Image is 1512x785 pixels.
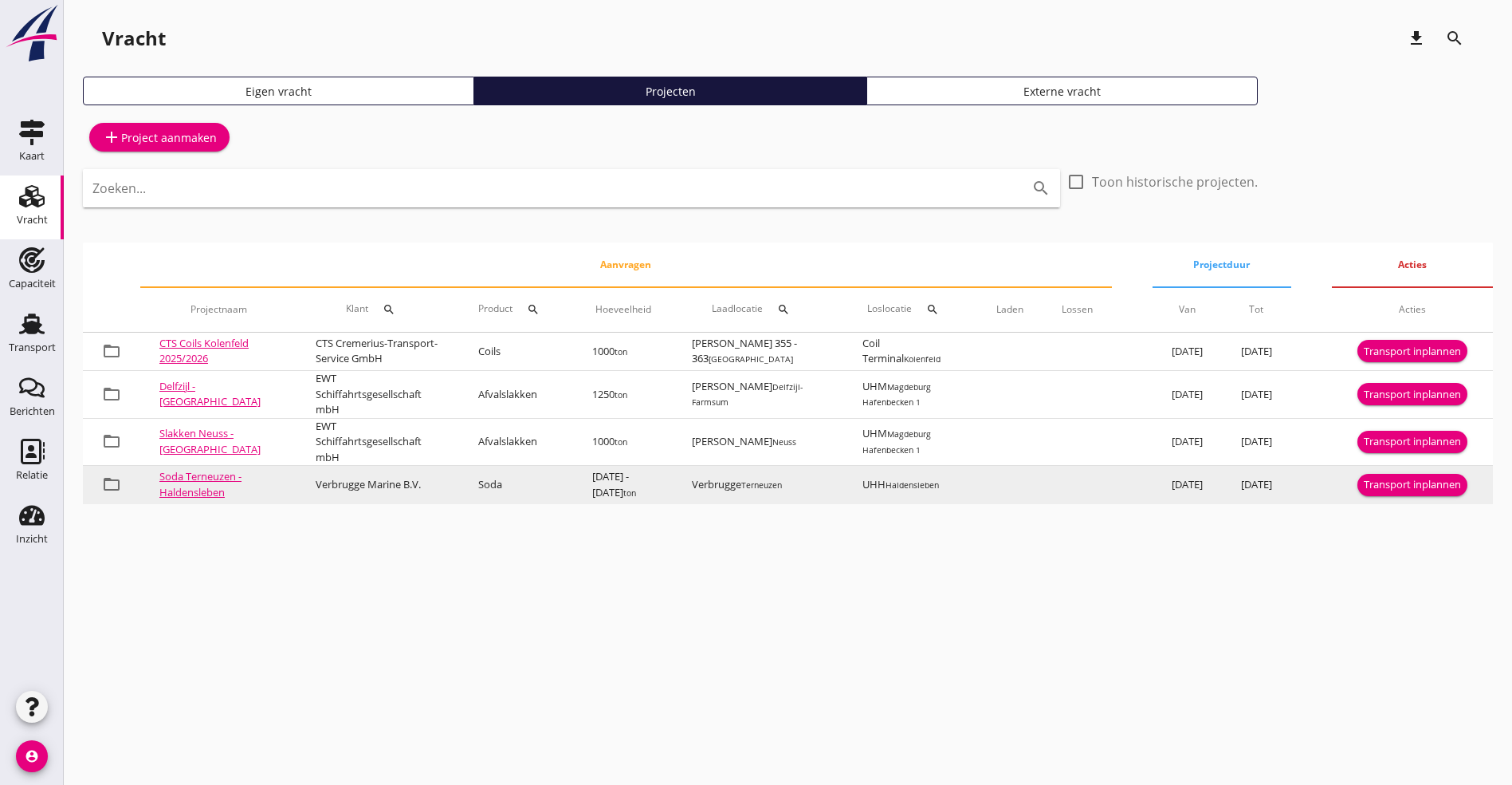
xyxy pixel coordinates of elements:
[159,469,242,499] a: Soda Terneuzen - Haldensleben
[1332,287,1493,332] th: Acties
[16,740,48,772] i: account_circle
[615,346,627,357] small: ton
[673,287,843,332] th: Laadlocatie
[102,26,166,51] div: Vracht
[862,381,931,408] small: Magdeburg Hafenbecken 1
[843,371,977,419] td: UHM
[977,287,1043,332] th: Laden
[573,287,673,332] th: Hoeveelheid
[843,287,977,332] th: Loslocatie
[140,243,1112,287] th: Aanvragen
[102,432,121,451] i: folder_open
[297,333,459,371] td: CTS Cremerius-Transport-Service GmbH
[90,83,467,100] div: Eigen vracht
[843,466,977,504] td: UHH
[1364,434,1461,450] div: Transport inplannen
[9,278,56,289] div: Capaciteit
[1222,371,1291,419] td: [DATE]
[92,176,1006,201] input: Zoeken...
[592,387,627,401] span: 1250
[459,371,573,419] td: Afvalslakken
[1222,333,1291,371] td: [DATE]
[772,436,796,448] small: Neuss
[474,77,866,105] a: Projecten
[592,344,627,358] span: 1000
[159,426,261,456] a: Slakken Neuss - [GEOGRAPHIC_DATA]
[102,128,121,147] i: add
[297,418,459,466] td: EWT Schiffahrtsgesellschaft mbH
[1222,418,1291,466] td: [DATE]
[886,479,939,491] small: Haldensleben
[862,428,931,456] small: Magdeburg Hafenbecken 1
[623,487,636,499] small: ton
[777,303,790,316] i: search
[673,371,843,419] td: [PERSON_NAME]
[615,389,627,400] small: ton
[1092,174,1258,190] label: Toon historische projecten.
[159,379,261,409] a: Delfzijl - [GEOGRAPHIC_DATA]
[527,303,540,316] i: search
[89,123,230,152] a: Project aanmaken
[1153,243,1291,287] th: Projectduur
[1357,474,1467,496] button: Transport inplannen
[1357,431,1467,453] button: Transport inplannen
[1364,344,1461,360] div: Transport inplannen
[926,303,939,316] i: search
[83,77,474,105] a: Eigen vracht
[297,466,459,504] td: Verbrugge Marine B.V.
[10,406,55,416] div: Berichten
[1153,466,1222,504] td: [DATE]
[843,333,977,371] td: Coil Terminal
[9,342,56,353] div: Transport
[383,303,395,316] i: search
[3,4,61,63] img: logo-small.a267ee39.svg
[866,77,1258,105] a: Externe vracht
[673,333,843,371] td: [PERSON_NAME] 355 - 363
[1357,340,1467,362] button: Transport inplannen
[1222,287,1291,332] th: Tot
[1407,29,1426,48] i: download
[1153,371,1222,419] td: [DATE]
[1332,243,1493,287] th: Acties
[17,215,48,225] div: Vracht
[102,341,121,361] i: folder_open
[459,287,573,332] th: Product
[159,336,249,366] a: CTS Coils Kolenfeld 2025/2026
[1153,287,1222,332] th: Van
[673,418,843,466] td: [PERSON_NAME]
[481,83,858,100] div: Projecten
[904,353,941,365] small: Kolenfeld
[843,418,977,466] td: UHM
[459,418,573,466] td: Afvalslakken
[1445,29,1464,48] i: search
[615,436,627,448] small: ton
[1153,333,1222,371] td: [DATE]
[459,333,573,371] td: Coils
[709,353,793,365] small: [GEOGRAPHIC_DATA]
[19,151,45,161] div: Kaart
[673,466,843,504] td: Verbrugge
[1031,179,1051,198] i: search
[1357,383,1467,405] button: Transport inplannen
[102,128,217,147] div: Project aanmaken
[592,469,636,499] span: [DATE] - [DATE]
[1043,287,1112,332] th: Lossen
[16,470,48,480] div: Relatie
[459,466,573,504] td: Soda
[297,371,459,419] td: EWT Schiffahrtsgesellschaft mbH
[16,534,48,544] div: Inzicht
[592,434,627,448] span: 1000
[1364,477,1461,493] div: Transport inplannen
[1153,418,1222,466] td: [DATE]
[140,287,297,332] th: Projectnaam
[1222,466,1291,504] td: [DATE]
[741,479,782,491] small: Terneuzen
[1364,387,1461,403] div: Transport inplannen
[102,385,121,404] i: folder_open
[874,83,1251,100] div: Externe vracht
[297,287,459,332] th: Klant
[102,475,121,494] i: folder_open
